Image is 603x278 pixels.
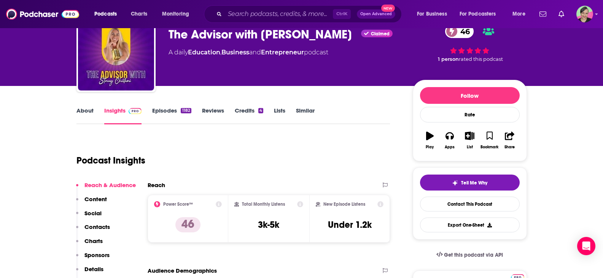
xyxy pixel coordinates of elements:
div: Share [504,145,515,149]
span: 1 person [438,56,459,62]
button: Apps [440,127,460,154]
a: InsightsPodchaser Pro [104,107,142,124]
p: Contacts [84,223,110,230]
button: Contacts [76,223,110,237]
button: open menu [507,8,535,20]
a: Get this podcast via API [430,246,509,264]
span: Podcasts [94,9,117,19]
h2: Reach [148,181,165,189]
button: Bookmark [480,127,500,154]
div: A daily podcast [169,48,328,57]
span: New [381,5,395,12]
a: Reviews [202,107,224,124]
span: For Podcasters [460,9,496,19]
button: open menu [89,8,127,20]
div: List [467,145,473,149]
a: Show notifications dropdown [536,8,549,21]
div: Rate [420,107,520,122]
span: Charts [131,9,147,19]
a: Business [221,49,249,56]
img: User Profile [576,6,593,22]
a: Credits4 [235,107,263,124]
button: List [460,127,479,154]
img: Podchaser - Follow, Share and Rate Podcasts [6,7,79,21]
button: Sponsors [76,251,110,265]
button: open menu [412,8,457,20]
p: Social [84,210,102,217]
h3: Under 1.2k [328,219,372,230]
h2: Total Monthly Listens [242,202,285,207]
p: Details [84,265,103,273]
p: 46 [175,217,200,232]
span: , [220,49,221,56]
span: 46 [453,25,474,38]
span: Monitoring [162,9,189,19]
span: For Business [417,9,447,19]
a: Show notifications dropdown [555,8,567,21]
span: Claimed [371,32,390,36]
p: Content [84,195,107,203]
span: Tell Me Why [461,180,487,186]
a: Education [188,49,220,56]
span: Get this podcast via API [444,252,503,258]
span: rated this podcast [459,56,503,62]
span: Ctrl K [333,9,351,19]
a: Episodes1182 [152,107,191,124]
span: More [512,9,525,19]
div: Bookmark [480,145,498,149]
button: Show profile menu [576,6,593,22]
h2: Power Score™ [163,202,193,207]
h2: New Episode Listens [323,202,365,207]
img: Podchaser Pro [129,108,142,114]
button: Export One-Sheet [420,218,520,232]
a: Charts [126,8,152,20]
a: 46 [445,25,474,38]
button: open menu [455,8,507,20]
button: Reach & Audience [76,181,136,195]
h2: Audience Demographics [148,267,217,274]
p: Charts [84,237,103,245]
button: Content [76,195,107,210]
div: Apps [445,145,455,149]
span: and [249,49,261,56]
p: Sponsors [84,251,110,259]
div: 1182 [181,108,191,113]
h3: 3k-5k [258,219,279,230]
button: Social [76,210,102,224]
button: Share [500,127,519,154]
p: Reach & Audience [84,181,136,189]
button: Open AdvancedNew [357,10,395,19]
button: Follow [420,87,520,104]
div: 46 1 personrated this podcast [413,20,527,67]
span: Logged in as LizDVictoryBelt [576,6,593,22]
a: Similar [296,107,315,124]
button: open menu [157,8,199,20]
div: Play [426,145,434,149]
div: Search podcasts, credits, & more... [211,5,409,23]
input: Search podcasts, credits, & more... [225,8,333,20]
div: 4 [258,108,263,113]
img: The Advisor with Stacey Chillemi [78,14,154,91]
span: Open Advanced [360,12,392,16]
button: Charts [76,237,103,251]
a: Entrepreneur [261,49,304,56]
img: tell me why sparkle [452,180,458,186]
div: Open Intercom Messenger [577,237,595,255]
h1: Podcast Insights [76,155,145,166]
button: tell me why sparkleTell Me Why [420,175,520,191]
a: Contact This Podcast [420,197,520,211]
button: Play [420,127,440,154]
a: Lists [274,107,285,124]
a: About [76,107,94,124]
